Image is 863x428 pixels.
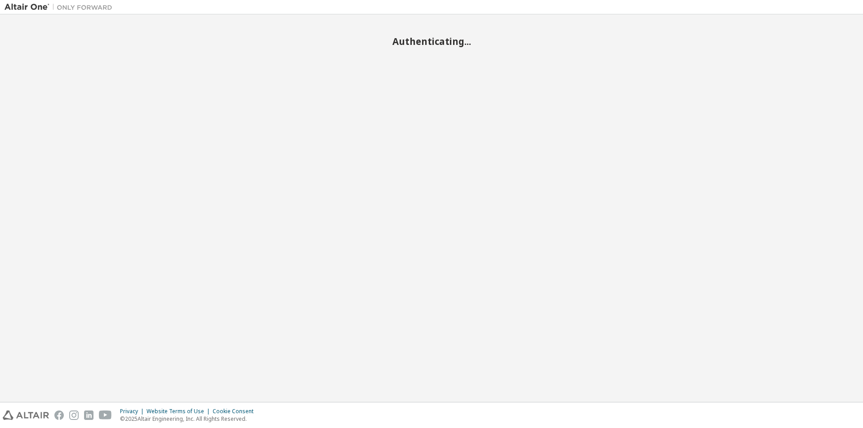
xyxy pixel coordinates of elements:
[4,3,117,12] img: Altair One
[84,410,93,420] img: linkedin.svg
[120,408,147,415] div: Privacy
[99,410,112,420] img: youtube.svg
[4,35,859,47] h2: Authenticating...
[54,410,64,420] img: facebook.svg
[147,408,213,415] div: Website Terms of Use
[120,415,259,423] p: © 2025 Altair Engineering, Inc. All Rights Reserved.
[69,410,79,420] img: instagram.svg
[213,408,259,415] div: Cookie Consent
[3,410,49,420] img: altair_logo.svg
